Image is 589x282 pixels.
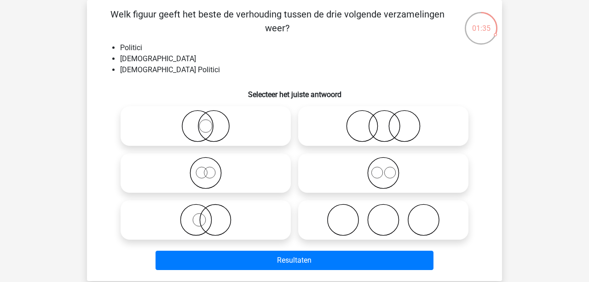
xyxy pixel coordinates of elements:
[102,83,487,99] h6: Selecteer het juiste antwoord
[464,11,498,34] div: 01:35
[120,64,487,75] li: [DEMOGRAPHIC_DATA] Politici
[156,251,434,270] button: Resultaten
[120,53,487,64] li: [DEMOGRAPHIC_DATA]
[120,42,487,53] li: Politici
[102,7,453,35] p: Welk figuur geeft het beste de verhouding tussen de drie volgende verzamelingen weer?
